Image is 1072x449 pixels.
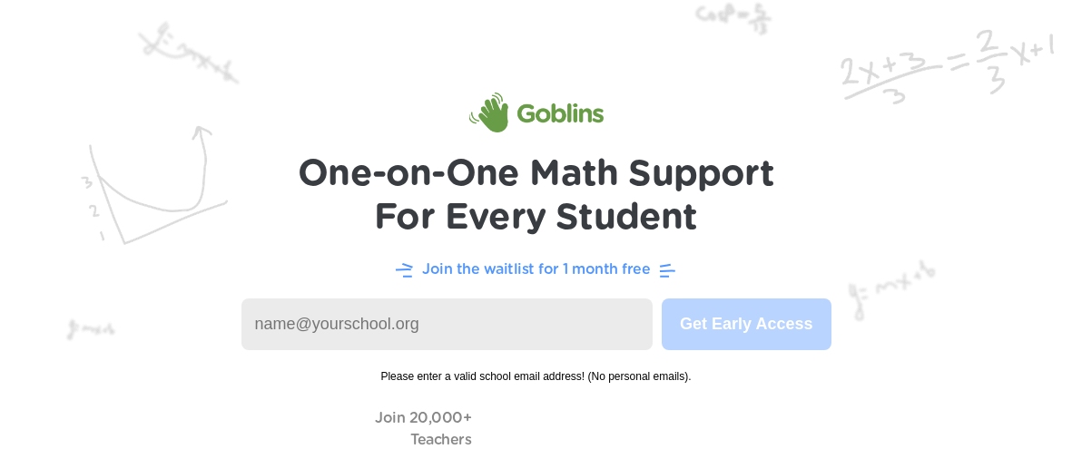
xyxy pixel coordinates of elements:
h1: One-on-One Math Support For Every Student [298,152,774,239]
span: Please enter a valid school email address! (No personal emails). [241,350,831,385]
button: Get Early Access [662,298,831,350]
p: Join the waitlist for 1 month free [422,259,650,280]
input: name@yourschool.org [241,298,654,350]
